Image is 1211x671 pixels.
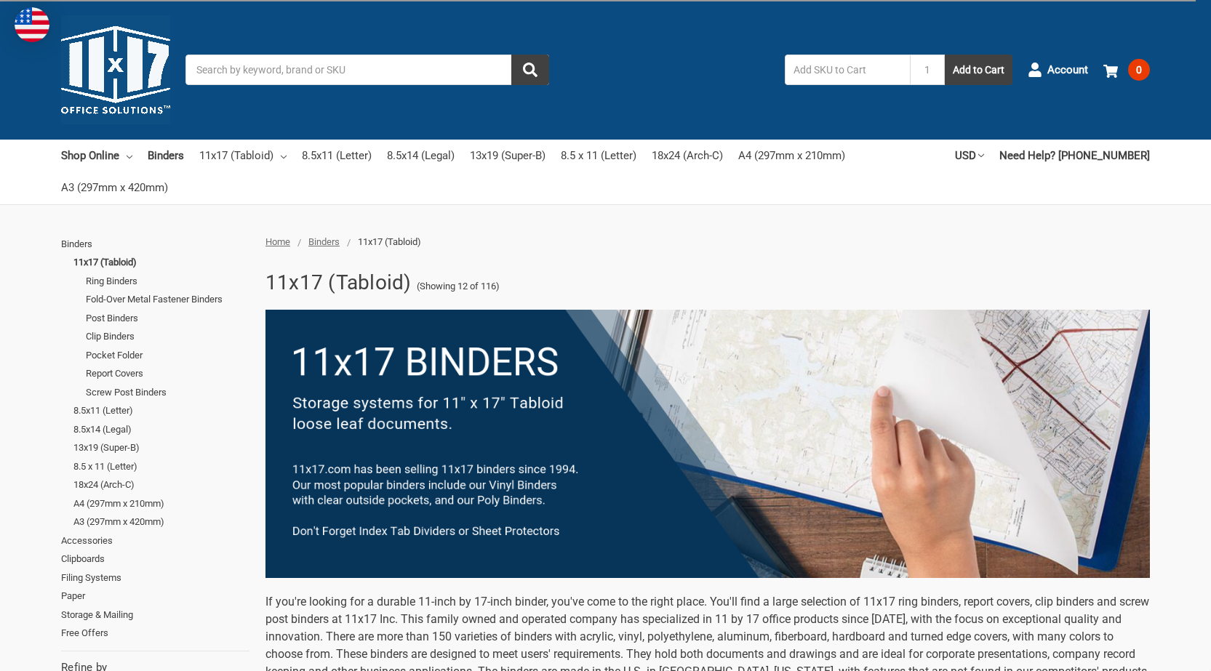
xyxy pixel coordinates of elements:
a: Clipboards [61,550,249,568]
a: Report Covers [86,364,249,383]
a: Ring Binders [86,272,249,291]
span: 11x17 (Tabloid) [358,236,421,247]
a: Home [265,236,290,247]
a: 8.5 x 11 (Letter) [561,140,636,172]
a: 8.5x14 (Legal) [73,420,249,439]
a: Binders [61,235,249,254]
a: 13x19 (Super-B) [470,140,545,172]
a: 11x17 (Tabloid) [199,140,287,172]
img: duty and tax information for United States [15,7,49,42]
a: Need Help? [PHONE_NUMBER] [999,140,1150,172]
a: 13x19 (Super-B) [73,438,249,457]
img: binders-1-.png [265,310,1150,578]
a: USD [955,140,984,172]
a: Pocket Folder [86,346,249,365]
a: 18x24 (Arch-C) [73,475,249,494]
a: Fold-Over Metal Fastener Binders [86,290,249,309]
a: Account [1028,51,1088,89]
a: 18x24 (Arch-C) [652,140,723,172]
a: 0 [1103,51,1150,89]
a: 8.5 x 11 (Letter) [73,457,249,476]
a: Binders [148,140,184,172]
a: Binders [308,236,340,247]
span: (Showing 12 of 116) [417,279,500,294]
span: 0 [1128,59,1150,81]
a: A3 (297mm x 420mm) [61,172,168,204]
a: 8.5x14 (Legal) [387,140,455,172]
a: 8.5x11 (Letter) [302,140,372,172]
a: Storage & Mailing [61,606,249,624]
a: Free Offers [61,624,249,643]
span: Account [1047,62,1088,79]
input: Add SKU to Cart [785,55,910,85]
a: A3 (297mm x 420mm) [73,513,249,531]
a: Shop Online [61,140,132,172]
a: Post Binders [86,309,249,328]
a: Paper [61,587,249,606]
a: Accessories [61,531,249,550]
a: Filing Systems [61,568,249,587]
button: Add to Cart [945,55,1012,85]
h1: 11x17 (Tabloid) [265,264,412,302]
a: 8.5x11 (Letter) [73,401,249,420]
input: Search by keyword, brand or SKU [185,55,549,85]
a: Screw Post Binders [86,383,249,402]
a: A4 (297mm x 210mm) [73,494,249,513]
a: A4 (297mm x 210mm) [738,140,845,172]
a: Clip Binders [86,327,249,346]
a: 11x17 (Tabloid) [73,253,249,272]
img: 11x17.com [61,15,170,124]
